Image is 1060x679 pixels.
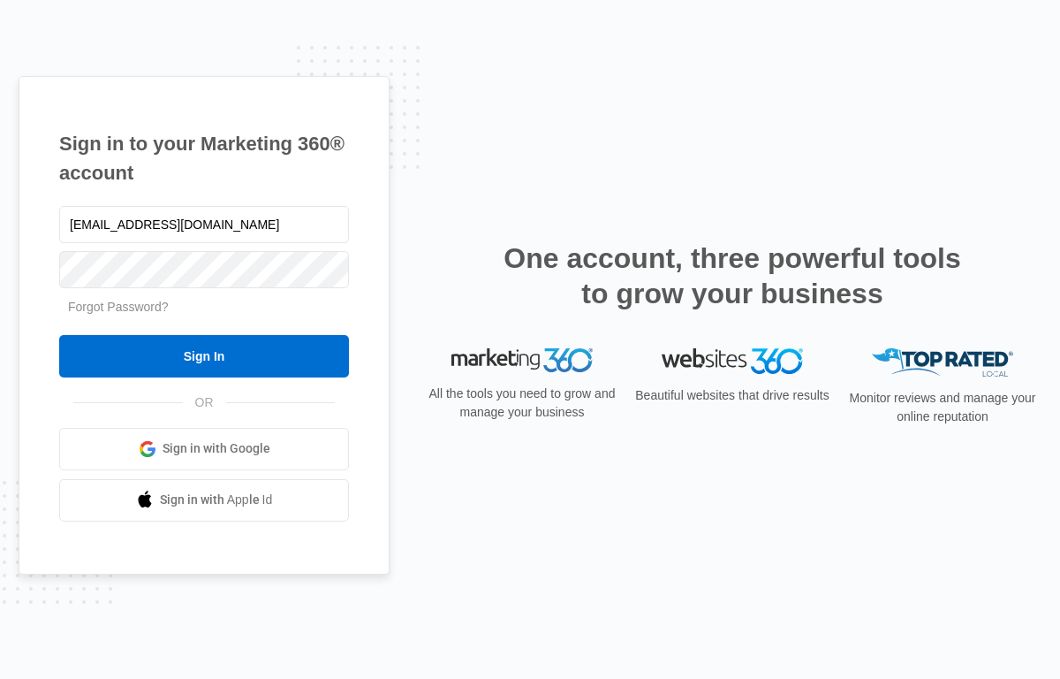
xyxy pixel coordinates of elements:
[498,240,966,311] h2: One account, three powerful tools to grow your business
[59,206,349,243] input: Email
[183,393,226,412] span: OR
[423,385,621,422] p: All the tools you need to grow and manage your business
[451,348,593,373] img: Marketing 360
[68,300,169,314] a: Forgot Password?
[662,348,803,374] img: Websites 360
[872,348,1013,378] img: Top Rated Local
[844,389,1041,426] p: Monitor reviews and manage your online reputation
[59,428,349,470] a: Sign in with Google
[59,335,349,378] input: Sign In
[633,386,831,405] p: Beautiful websites that drive results
[160,491,273,509] span: Sign in with Apple Id
[59,479,349,522] a: Sign in with Apple Id
[59,129,349,187] h1: Sign in to your Marketing 360® account
[163,439,270,458] span: Sign in with Google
